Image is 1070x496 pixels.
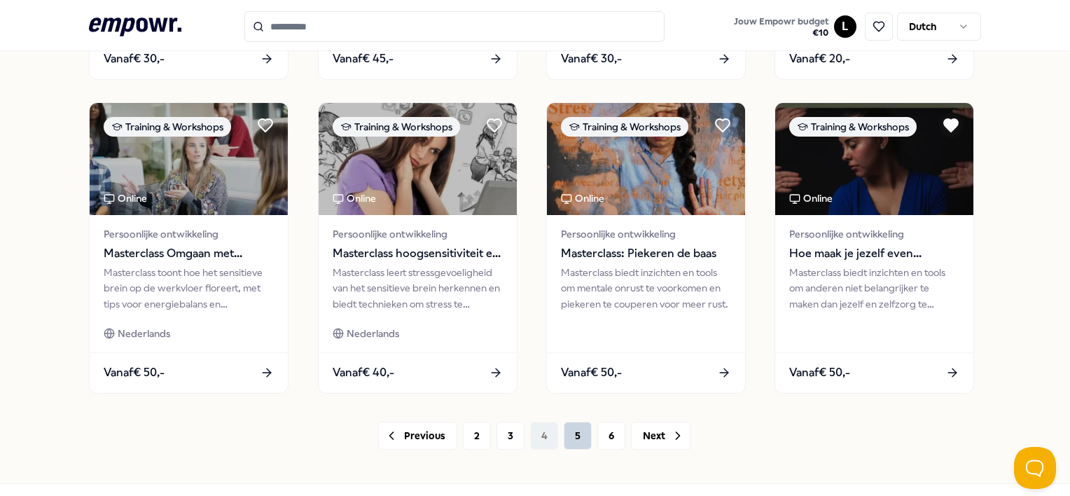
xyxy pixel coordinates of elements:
[333,364,394,382] span: Vanaf € 40,-
[1014,447,1056,489] iframe: Help Scout Beacon - Open
[789,191,833,206] div: Online
[789,265,959,312] div: Masterclass biedt inzichten en tools om anderen niet belangrijker te maken dan jezelf en zelfzorg...
[597,422,625,450] button: 6
[546,102,746,394] a: package imageTraining & WorkshopsOnlinePersoonlijke ontwikkelingMasterclass: Piekeren de baasMast...
[244,11,665,42] input: Search for products, categories or subcategories
[734,27,828,39] span: € 10
[89,102,289,394] a: package imageTraining & WorkshopsOnlinePersoonlijke ontwikkelingMasterclass Omgaan met hoogsensit...
[789,117,917,137] div: Training & Workshops
[333,244,503,263] span: Masterclass hoogsensitiviteit en stress
[789,244,959,263] span: Hoe maak je jezelf even belangrijk als andere
[789,364,850,382] span: Vanaf € 50,-
[547,103,745,215] img: package image
[333,50,394,68] span: Vanaf € 45,-
[104,364,165,382] span: Vanaf € 50,-
[734,16,828,27] span: Jouw Empowr budget
[775,103,973,215] img: package image
[561,117,688,137] div: Training & Workshops
[333,226,503,242] span: Persoonlijke ontwikkeling
[631,422,691,450] button: Next
[496,422,524,450] button: 3
[789,50,850,68] span: Vanaf € 20,-
[333,191,376,206] div: Online
[104,50,165,68] span: Vanaf € 30,-
[834,15,856,38] button: L
[564,422,592,450] button: 5
[333,117,460,137] div: Training & Workshops
[561,191,604,206] div: Online
[104,191,147,206] div: Online
[731,13,831,41] button: Jouw Empowr budget€10
[774,102,974,394] a: package imageTraining & WorkshopsOnlinePersoonlijke ontwikkelingHoe maak je jezelf even belangrij...
[728,12,834,41] a: Jouw Empowr budget€10
[789,226,959,242] span: Persoonlijke ontwikkeling
[378,422,457,450] button: Previous
[318,102,517,394] a: package imageTraining & WorkshopsOnlinePersoonlijke ontwikkelingMasterclass hoogsensitiviteit en ...
[561,244,731,263] span: Masterclass: Piekeren de baas
[90,103,288,215] img: package image
[333,265,503,312] div: Masterclass leert stressgevoeligheid van het sensitieve brein herkennen en biedt technieken om st...
[347,326,399,341] span: Nederlands
[104,226,274,242] span: Persoonlijke ontwikkeling
[561,226,731,242] span: Persoonlijke ontwikkeling
[104,265,274,312] div: Masterclass toont hoe het sensitieve brein op de werkvloer floreert, met tips voor energiebalans ...
[319,103,517,215] img: package image
[561,364,622,382] span: Vanaf € 50,-
[463,422,491,450] button: 2
[561,50,622,68] span: Vanaf € 30,-
[118,326,170,341] span: Nederlands
[561,265,731,312] div: Masterclass biedt inzichten en tools om mentale onrust te voorkomen en piekeren te couperen voor ...
[104,117,231,137] div: Training & Workshops
[104,244,274,263] span: Masterclass Omgaan met hoogsensitiviteit op werk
